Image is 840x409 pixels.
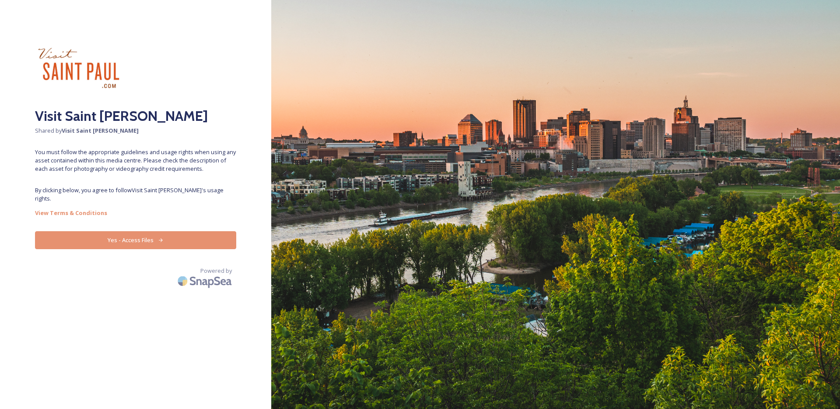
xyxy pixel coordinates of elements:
[35,209,107,217] strong: View Terms & Conditions
[200,267,232,275] span: Powered by
[35,35,122,101] img: visit_sp.jpg
[35,231,236,249] button: Yes - Access Files
[35,106,236,127] h2: Visit Saint [PERSON_NAME]
[35,186,236,203] span: By clicking below, you agree to follow Visit Saint [PERSON_NAME] 's usage rights.
[35,127,236,135] span: Shared by
[62,127,139,134] strong: Visit Saint [PERSON_NAME]
[35,148,236,173] span: You must follow the appropriate guidelines and usage rights when using any asset contained within...
[175,271,236,291] img: SnapSea Logo
[35,208,236,218] a: View Terms & Conditions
